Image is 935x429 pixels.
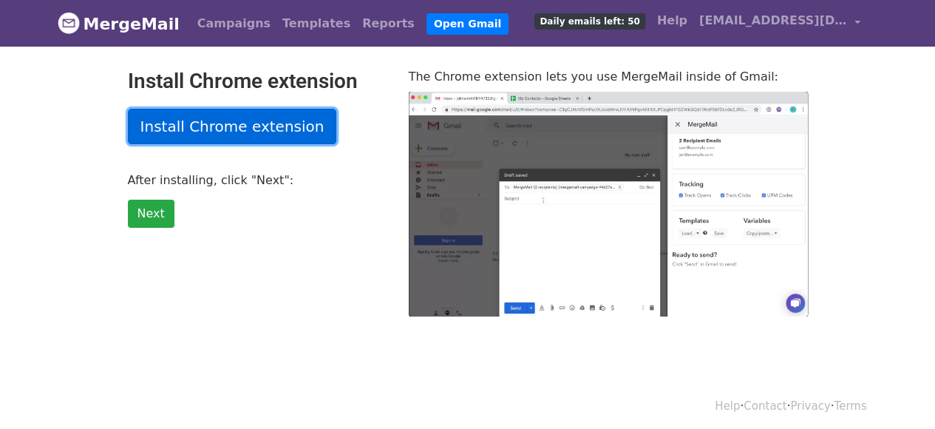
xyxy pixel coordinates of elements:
h2: Install Chrome extension [128,69,387,94]
a: Help [651,6,693,36]
span: [EMAIL_ADDRESS][DOMAIN_NAME] [699,12,847,30]
a: Reports [356,9,421,38]
p: The Chrome extension lets you use MergeMail inside of Gmail: [409,69,808,84]
a: Open Gmail [426,13,509,35]
img: MergeMail logo [58,12,80,34]
a: Help [715,399,740,413]
a: Campaigns [191,9,276,38]
a: Daily emails left: 50 [528,6,650,36]
a: Install Chrome extension [128,109,337,144]
a: [EMAIL_ADDRESS][DOMAIN_NAME] [693,6,866,41]
a: Privacy [790,399,830,413]
a: Terms [834,399,866,413]
a: Next [128,200,174,228]
a: Contact [744,399,786,413]
p: After installing, click "Next": [128,172,387,188]
a: MergeMail [58,8,180,39]
span: Daily emails left: 50 [534,13,645,30]
iframe: Chat Widget [861,358,935,429]
a: Templates [276,9,356,38]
